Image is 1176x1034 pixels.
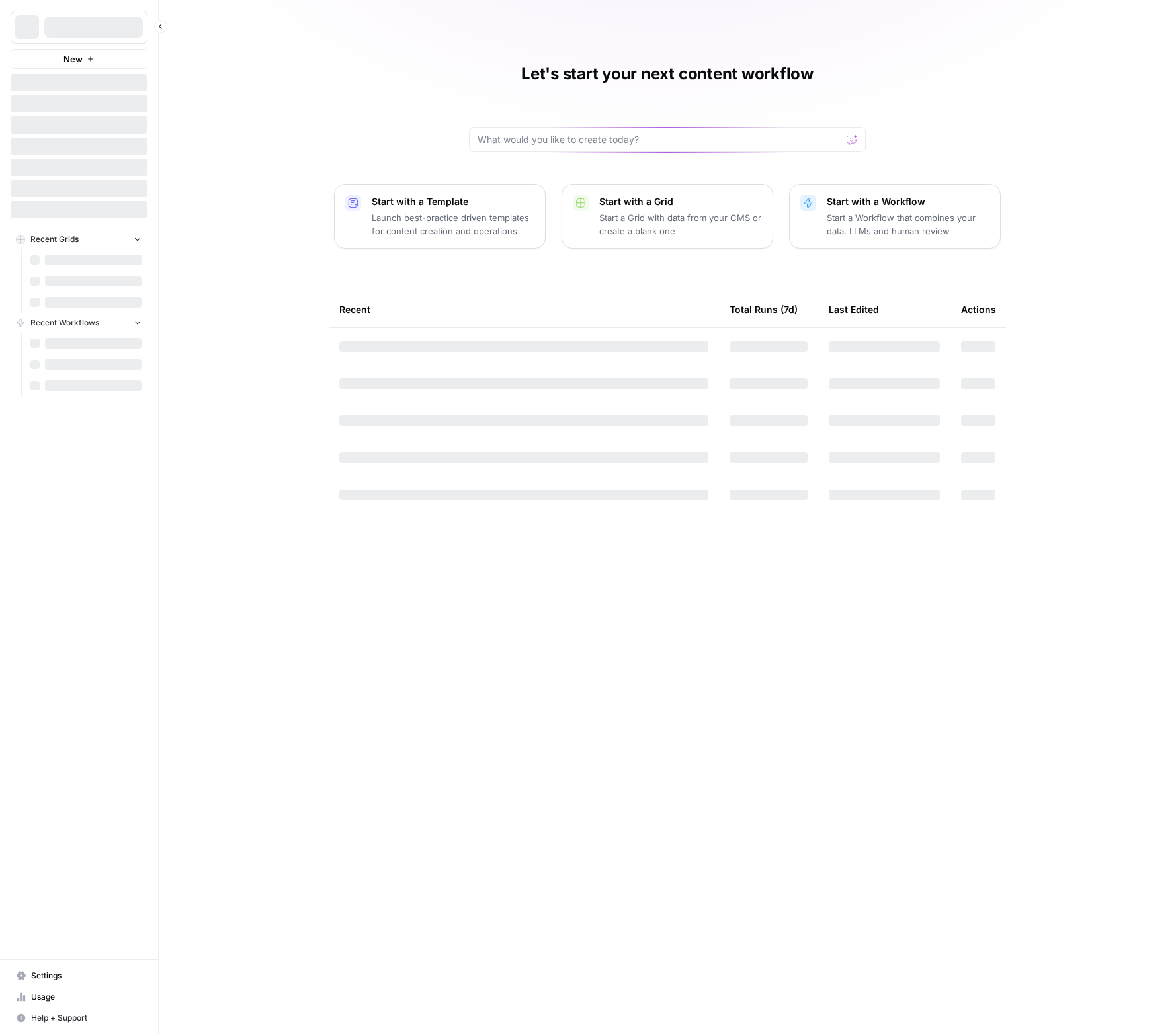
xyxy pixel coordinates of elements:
a: Settings [11,965,147,986]
button: New [11,49,147,69]
p: Start with a Workflow [827,195,989,208]
p: Start a Workflow that combines your data, LLMs and human review [827,211,989,237]
p: Start with a Template [372,195,534,208]
a: Usage [11,986,147,1008]
input: What would you like to create today? [478,133,841,146]
div: Last Edited [829,291,879,327]
div: Total Runs (7d) [730,291,798,327]
p: Launch best-practice driven templates for content creation and operations [372,211,534,237]
button: Recent Grids [11,230,147,249]
span: Usage [31,991,142,1003]
span: Settings [31,970,142,982]
span: Help + Support [31,1012,142,1024]
button: Help + Support [11,1008,147,1029]
div: Actions [961,291,996,327]
button: Recent Workflows [11,313,147,333]
span: New [63,52,83,65]
p: Start with a Grid [599,195,762,208]
span: Recent Grids [30,234,79,245]
div: Recent [339,291,708,327]
h1: Let's start your next content workflow [521,64,814,85]
button: Start with a GridStart a Grid with data from your CMS or create a blank one [562,184,773,249]
p: Start a Grid with data from your CMS or create a blank one [599,211,762,237]
span: Recent Workflows [30,317,99,329]
button: Start with a WorkflowStart a Workflow that combines your data, LLMs and human review [789,184,1001,249]
button: Start with a TemplateLaunch best-practice driven templates for content creation and operations [334,184,546,249]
